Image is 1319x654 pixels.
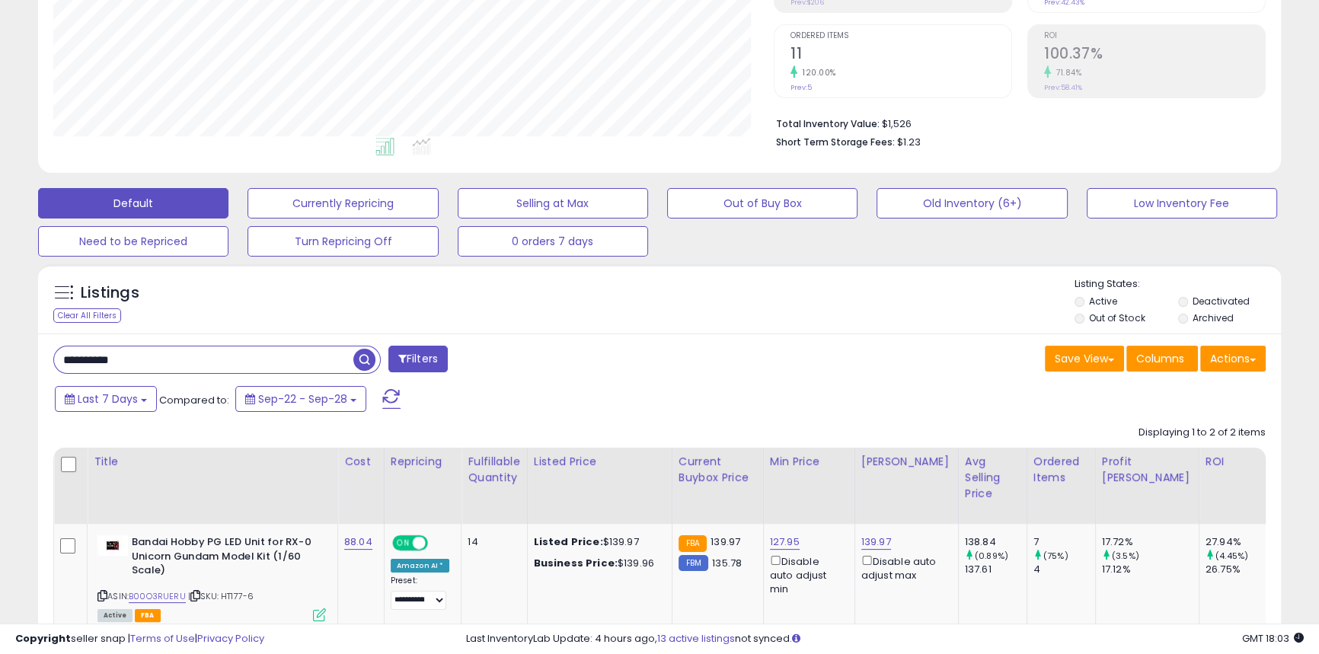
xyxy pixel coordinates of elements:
[797,67,836,78] small: 120.00%
[534,535,660,549] div: $139.97
[711,534,740,549] span: 139.97
[1089,311,1145,324] label: Out of Stock
[679,535,707,552] small: FBA
[197,631,264,646] a: Privacy Policy
[667,188,858,219] button: Out of Buy Box
[776,113,1254,132] li: $1,526
[1033,535,1095,549] div: 7
[965,535,1027,549] div: 138.84
[38,226,228,257] button: Need to be Repriced
[97,609,133,622] span: All listings currently available for purchase on Amazon
[1193,311,1234,324] label: Archived
[468,454,520,486] div: Fulfillable Quantity
[135,609,161,622] span: FBA
[53,308,121,323] div: Clear All Filters
[97,535,128,556] img: 31xEw5HwPbL._SL40_.jpg
[81,282,139,304] h5: Listings
[534,556,618,570] b: Business Price:
[877,188,1067,219] button: Old Inventory (6+)
[534,557,660,570] div: $139.96
[897,135,921,149] span: $1.23
[1126,346,1198,372] button: Columns
[770,553,843,596] div: Disable auto adjust min
[1102,563,1199,576] div: 17.12%
[129,590,186,603] a: B00O3RUERU
[55,386,157,412] button: Last 7 Days
[258,391,347,407] span: Sep-22 - Sep-28
[391,454,455,470] div: Repricing
[1206,563,1267,576] div: 26.75%
[426,537,450,550] span: OFF
[770,534,800,550] a: 127.95
[965,563,1027,576] div: 137.61
[1044,45,1265,65] h2: 100.37%
[770,454,848,470] div: Min Price
[1087,188,1277,219] button: Low Inventory Fee
[1242,631,1304,646] span: 2025-10-6 18:03 GMT
[1112,550,1139,562] small: (3.5%)
[657,631,735,646] a: 13 active listings
[391,559,450,573] div: Amazon AI *
[188,590,254,602] span: | SKU: HT177-6
[1043,550,1068,562] small: (75%)
[776,117,880,130] b: Total Inventory Value:
[1075,277,1281,292] p: Listing States:
[391,576,450,610] div: Preset:
[861,454,952,470] div: [PERSON_NAME]
[861,553,947,582] div: Disable auto adjust max
[468,535,515,549] div: 14
[975,550,1008,562] small: (0.89%)
[1044,32,1265,40] span: ROI
[458,226,648,257] button: 0 orders 7 days
[466,632,1304,646] div: Last InventoryLab Update: 4 hours ago, not synced.
[97,535,326,620] div: ASIN:
[1033,563,1095,576] div: 4
[130,631,195,646] a: Terms of Use
[1193,295,1250,308] label: Deactivated
[1089,295,1117,308] label: Active
[1033,454,1089,486] div: Ordered Items
[344,534,372,550] a: 88.04
[248,188,438,219] button: Currently Repricing
[159,393,229,407] span: Compared to:
[38,188,228,219] button: Default
[1136,351,1184,366] span: Columns
[679,555,708,571] small: FBM
[1051,67,1081,78] small: 71.84%
[712,556,742,570] span: 135.78
[679,454,757,486] div: Current Buybox Price
[534,534,603,549] b: Listed Price:
[458,188,648,219] button: Selling at Max
[1215,550,1248,562] small: (4.45%)
[235,386,366,412] button: Sep-22 - Sep-28
[790,45,1011,65] h2: 11
[248,226,438,257] button: Turn Repricing Off
[15,631,71,646] strong: Copyright
[78,391,138,407] span: Last 7 Days
[1102,535,1199,549] div: 17.72%
[344,454,378,470] div: Cost
[790,83,812,92] small: Prev: 5
[776,136,895,148] b: Short Term Storage Fees:
[1044,83,1082,92] small: Prev: 58.41%
[1139,426,1266,440] div: Displaying 1 to 2 of 2 items
[534,454,666,470] div: Listed Price
[94,454,331,470] div: Title
[394,537,413,550] span: ON
[861,534,891,550] a: 139.97
[965,454,1020,502] div: Avg Selling Price
[132,535,317,582] b: Bandai Hobby PG LED Unit for RX-0 Unicorn Gundam Model Kit (1/60 Scale)
[1102,454,1193,486] div: Profit [PERSON_NAME]
[1206,535,1267,549] div: 27.94%
[790,32,1011,40] span: Ordered Items
[388,346,448,372] button: Filters
[1206,454,1261,470] div: ROI
[1045,346,1124,372] button: Save View
[15,632,264,646] div: seller snap | |
[1200,346,1266,372] button: Actions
